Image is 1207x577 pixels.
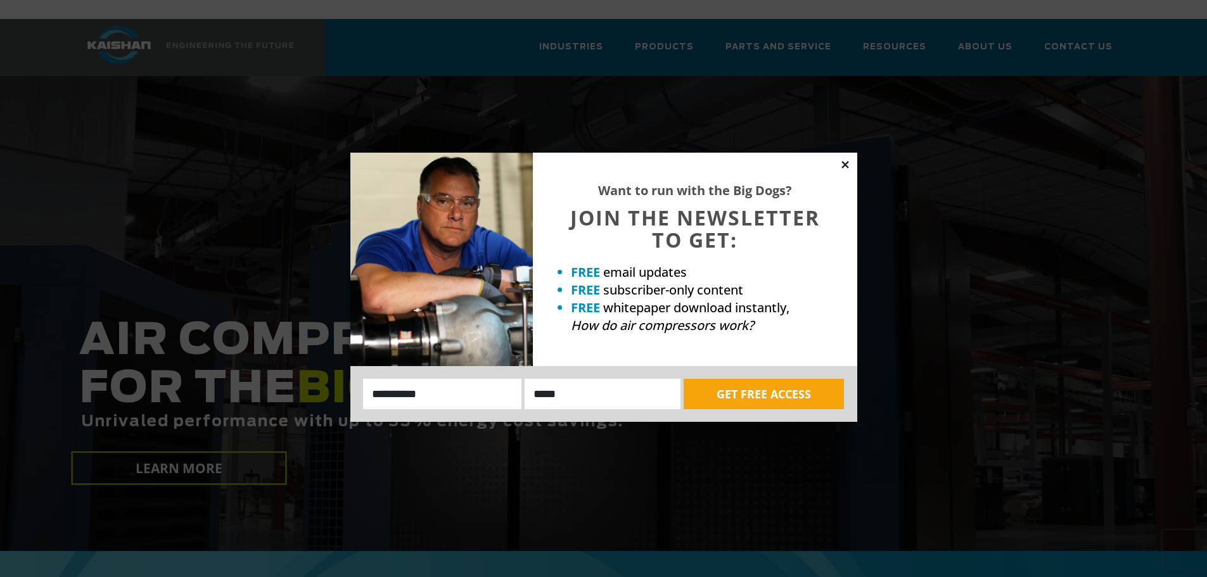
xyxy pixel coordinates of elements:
[571,299,600,316] strong: FREE
[598,182,792,199] strong: Want to run with the Big Dogs?
[571,317,754,334] em: How do air compressors work?
[525,379,680,409] input: Email
[603,281,743,298] span: subscriber-only content
[603,299,789,316] span: whitepaper download instantly,
[840,159,851,170] button: Close
[571,281,600,298] strong: FREE
[684,379,844,409] button: GET FREE ACCESS
[603,263,687,281] span: email updates
[363,379,522,409] input: Name:
[571,263,600,281] strong: FREE
[570,204,820,253] span: JOIN THE NEWSLETTER TO GET:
